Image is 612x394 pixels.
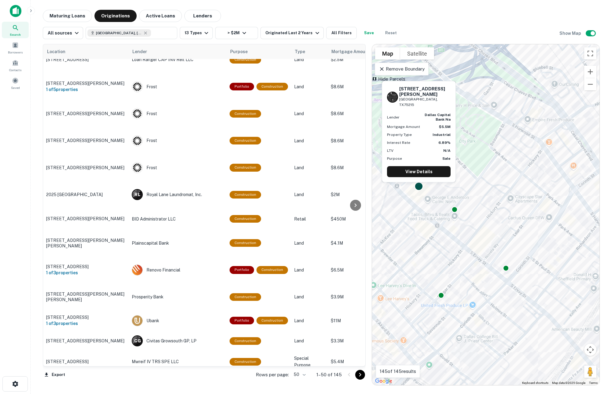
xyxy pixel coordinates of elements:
[294,191,325,198] p: Land
[139,10,182,22] button: Active Loans
[230,215,261,223] div: This loan purpose was for construction
[230,266,254,274] div: This is a portfolio loan with 3 properties
[295,48,313,55] span: Type
[10,5,21,17] img: capitalize-icon.png
[230,83,254,90] div: This is a portfolio loan with 5 properties
[230,137,261,144] div: This loan purpose was for construction
[180,27,213,39] button: 13 Types
[316,371,342,378] p: 1–50 of 145
[2,22,29,38] a: Search
[294,137,325,144] p: Land
[9,67,21,72] span: Contacts
[215,27,258,39] button: > $2M
[294,355,325,368] p: Special Purpose
[46,315,126,320] p: [STREET_ADDRESS]
[294,164,325,171] p: Land
[132,358,223,365] p: Mwreif IV TRS SPE LLC
[132,315,223,326] div: Ubank
[132,162,142,173] img: picture
[425,113,451,121] strong: dallas capital bank na
[581,326,612,355] iframe: Chat Widget
[132,82,142,92] img: picture
[132,294,223,300] p: Prosperity Bank
[552,381,585,385] span: Map data ©2025 Google
[559,30,582,37] h6: Show Map
[331,216,392,222] p: $450M
[230,110,261,118] div: This loan purpose was for construction
[399,86,451,97] h6: [STREET_ADDRESS][PERSON_NAME]
[584,366,596,378] button: Drag Pegman onto the map to open Street View
[387,132,412,137] p: Property Type
[372,75,429,83] p: Hide Parcels
[11,85,20,90] span: Saved
[46,338,126,344] p: [STREET_ADDRESS][PERSON_NAME]
[256,266,288,274] div: This loan purpose was for construction
[230,337,261,345] div: This loan purpose was for construction
[331,267,392,273] p: $6.5M
[43,44,129,59] th: Location
[374,377,394,385] img: Google
[43,370,67,379] button: Export
[331,191,392,198] p: $2M
[294,56,325,63] p: Land
[331,317,392,324] p: $11M
[355,370,365,380] button: Go to next page
[442,156,451,161] strong: Sale
[10,32,21,37] span: Search
[96,30,142,36] span: [GEOGRAPHIC_DATA], [GEOGRAPHIC_DATA], [GEOGRAPHIC_DATA]
[294,240,325,246] p: Land
[331,164,392,171] p: $8.6M
[331,294,392,300] p: $3.9M
[43,27,83,39] button: All sources
[134,338,141,344] p: C G
[230,191,261,199] div: This loan purpose was for construction
[227,44,291,59] th: Purpose
[230,358,261,366] div: This loan purpose was for construction
[129,44,227,59] th: Lender
[47,48,73,55] span: Location
[46,192,126,197] p: 2025 [GEOGRAPHIC_DATA]
[230,48,256,55] span: Purpose
[331,83,392,90] p: $8.6M
[135,192,140,198] p: R L
[291,370,307,379] div: 50
[132,56,223,63] p: Loan Ranger CAP INV Reit LLC
[132,189,223,200] div: Royal Lane Laundromat, Inc.
[2,57,29,74] a: Contacts
[2,75,29,91] a: Saved
[294,317,325,324] p: Land
[132,136,142,146] img: picture
[132,81,223,92] div: Frost
[132,264,223,275] div: Renovo Financial
[381,27,401,39] button: Reset
[43,10,92,22] button: Maturing Loans
[387,166,451,177] a: View Details
[230,164,261,171] div: This loan purpose was for construction
[132,108,223,119] div: Frost
[387,124,420,130] p: Mortgage Amount
[184,10,221,22] button: Lenders
[132,240,223,246] p: Plainscapital Bank
[387,140,410,145] p: Interest Rate
[375,47,400,60] button: Show street map
[132,162,223,173] div: Frost
[46,86,126,93] h6: 1 of 5 properties
[46,111,126,116] p: [STREET_ADDRESS][PERSON_NAME]
[48,29,80,37] div: All sources
[94,10,137,22] button: Originations
[2,39,29,56] div: Borrowers
[46,216,126,221] p: [STREET_ADDRESS][PERSON_NAME]
[46,238,126,249] p: [STREET_ADDRESS][PERSON_NAME][PERSON_NAME]
[522,381,548,385] button: Keyboard shortcuts
[359,27,379,39] button: Save your search to get updates of matches that match your search criteria.
[372,44,599,385] div: 0 0
[584,66,596,78] button: Zoom in
[132,108,142,119] img: picture
[230,56,261,64] div: This loan purpose was for construction
[331,240,392,246] p: $4.1M
[331,56,392,63] p: $2.5M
